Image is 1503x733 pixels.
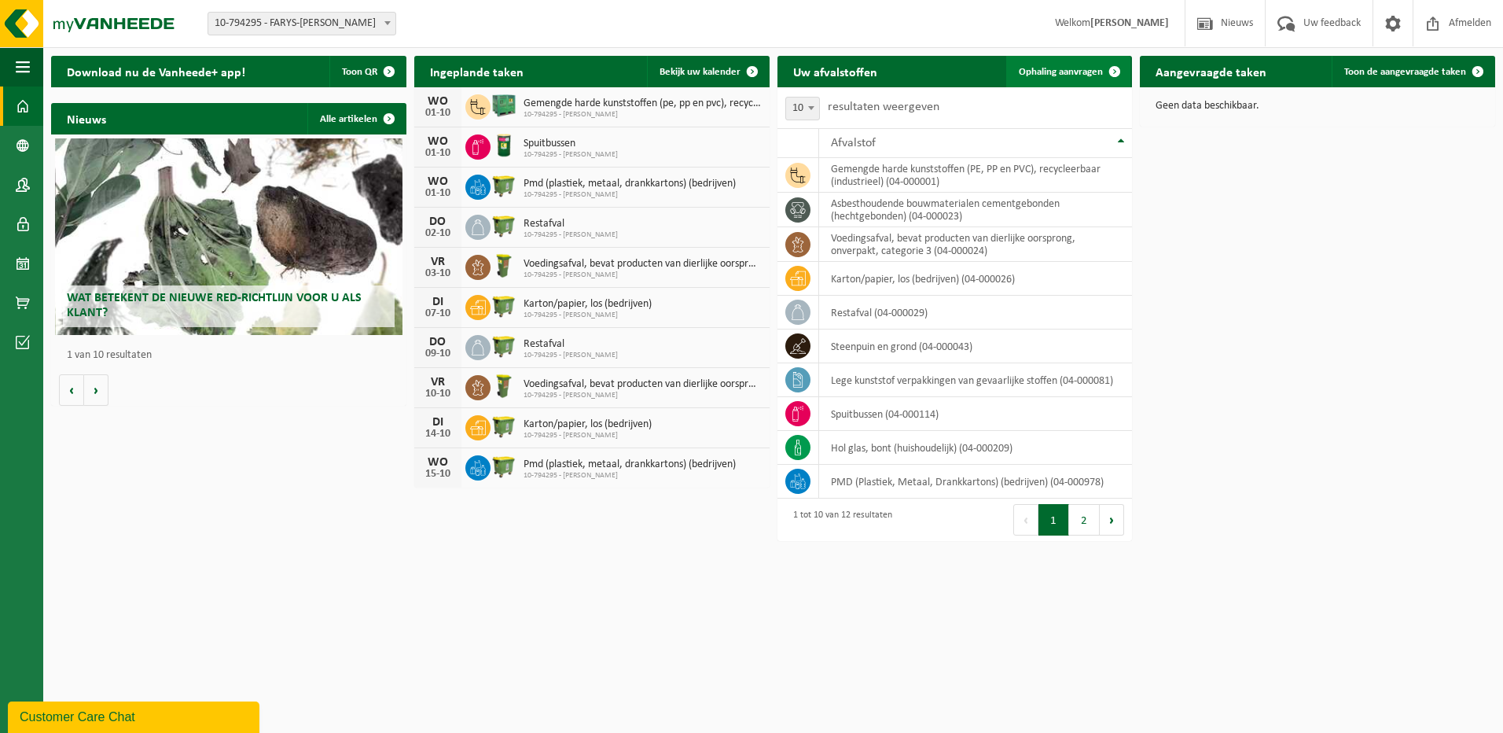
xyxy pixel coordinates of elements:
[342,67,377,77] span: Toon QR
[422,268,454,279] div: 03-10
[819,330,1133,363] td: steenpuin en grond (04-000043)
[524,391,762,400] span: 10-794295 - [PERSON_NAME]
[422,108,454,119] div: 01-10
[414,56,539,87] h2: Ingeplande taken
[491,132,517,159] img: PB-OT-0200-MET-00-03
[524,98,762,110] span: Gemengde harde kunststoffen (pe, pp en pvc), recycleerbaar (industrieel)
[524,110,762,120] span: 10-794295 - [PERSON_NAME]
[422,308,454,319] div: 07-10
[67,350,399,361] p: 1 van 10 resultaten
[524,351,618,360] span: 10-794295 - [PERSON_NAME]
[831,137,876,149] span: Afvalstof
[819,397,1133,431] td: spuitbussen (04-000114)
[422,389,454,400] div: 10-10
[491,293,517,319] img: WB-1100-HPE-GN-50
[422,148,454,159] div: 01-10
[819,262,1133,296] td: karton/papier, los (bedrijven) (04-000026)
[1013,504,1038,536] button: Previous
[491,92,517,119] img: PB-HB-1400-HPE-GN-01
[524,218,618,230] span: Restafval
[55,138,403,335] a: Wat betekent de nieuwe RED-richtlijn voor u als klant?
[819,158,1133,193] td: gemengde harde kunststoffen (PE, PP en PVC), recycleerbaar (industrieel) (04-000001)
[524,178,736,190] span: Pmd (plastiek, metaal, drankkartons) (bedrijven)
[8,698,263,733] iframe: chat widget
[660,67,740,77] span: Bekijk uw kalender
[51,56,261,87] h2: Download nu de Vanheede+ app!
[491,172,517,199] img: WB-1100-HPE-GN-50
[422,95,454,108] div: WO
[422,296,454,308] div: DI
[208,12,396,35] span: 10-794295 - FARYS-RONSE - RONSE
[491,333,517,359] img: WB-1100-HPE-GN-50
[422,135,454,148] div: WO
[1006,56,1130,87] a: Ophaling aanvragen
[524,298,652,311] span: Karton/papier, los (bedrijven)
[524,471,736,481] span: 10-794295 - [PERSON_NAME]
[777,56,893,87] h2: Uw afvalstoffen
[422,469,454,480] div: 15-10
[819,465,1133,499] td: PMD (Plastiek, Metaal, Drankkartons) (bedrijven) (04-000978)
[422,175,454,188] div: WO
[422,336,454,348] div: DO
[422,416,454,429] div: DI
[1100,504,1124,536] button: Next
[524,230,618,240] span: 10-794295 - [PERSON_NAME]
[819,431,1133,465] td: hol glas, bont (huishoudelijk) (04-000209)
[422,376,454,389] div: VR
[524,271,762,280] span: 10-794295 - [PERSON_NAME]
[422,256,454,268] div: VR
[524,311,652,320] span: 10-794295 - [PERSON_NAME]
[67,292,362,319] span: Wat betekent de nieuwe RED-richtlijn voor u als klant?
[59,374,84,406] button: Vorige
[785,503,892,537] div: 1 tot 10 van 12 resultaten
[491,413,517,440] img: WB-1100-HPE-GN-50
[422,429,454,440] div: 14-10
[524,431,652,440] span: 10-794295 - [PERSON_NAME]
[524,459,736,471] span: Pmd (plastiek, metaal, drankkartons) (bedrijven)
[422,228,454,239] div: 02-10
[524,418,652,431] span: Karton/papier, los (bedrijven)
[491,453,517,480] img: WB-1100-HPE-GN-50
[1038,504,1069,536] button: 1
[422,188,454,199] div: 01-10
[491,373,517,400] img: WB-0060-HPE-GN-50
[524,190,736,200] span: 10-794295 - [PERSON_NAME]
[491,252,517,279] img: WB-0060-HPE-GN-50
[1069,504,1100,536] button: 2
[819,296,1133,330] td: restafval (04-000029)
[524,378,762,391] span: Voedingsafval, bevat producten van dierlijke oorsprong, onverpakt, categorie 3
[819,193,1133,227] td: asbesthoudende bouwmaterialen cementgebonden (hechtgebonden) (04-000023)
[84,374,108,406] button: Volgende
[828,101,939,113] label: resultaten weergeven
[647,56,768,87] a: Bekijk uw kalender
[524,150,618,160] span: 10-794295 - [PERSON_NAME]
[422,215,454,228] div: DO
[785,97,820,120] span: 10
[329,56,405,87] button: Toon QR
[524,338,618,351] span: Restafval
[1019,67,1103,77] span: Ophaling aanvragen
[307,103,405,134] a: Alle artikelen
[1332,56,1494,87] a: Toon de aangevraagde taken
[786,98,819,120] span: 10
[422,456,454,469] div: WO
[524,138,618,150] span: Spuitbussen
[422,348,454,359] div: 09-10
[819,363,1133,397] td: lege kunststof verpakkingen van gevaarlijke stoffen (04-000081)
[1156,101,1479,112] p: Geen data beschikbaar.
[1344,67,1466,77] span: Toon de aangevraagde taken
[208,13,395,35] span: 10-794295 - FARYS-RONSE - RONSE
[51,103,122,134] h2: Nieuws
[524,258,762,271] span: Voedingsafval, bevat producten van dierlijke oorsprong, onverpakt, categorie 3
[1090,17,1169,29] strong: [PERSON_NAME]
[491,212,517,239] img: WB-1100-HPE-GN-50
[819,227,1133,262] td: voedingsafval, bevat producten van dierlijke oorsprong, onverpakt, categorie 3 (04-000024)
[1140,56,1282,87] h2: Aangevraagde taken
